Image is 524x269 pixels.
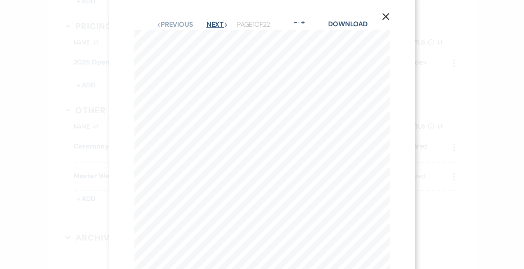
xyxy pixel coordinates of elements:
[206,21,229,28] button: Next
[156,21,193,28] button: Previous
[237,19,270,30] p: Page 1 of 22
[328,20,368,28] a: Download
[300,19,307,26] button: +
[292,19,298,26] button: -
